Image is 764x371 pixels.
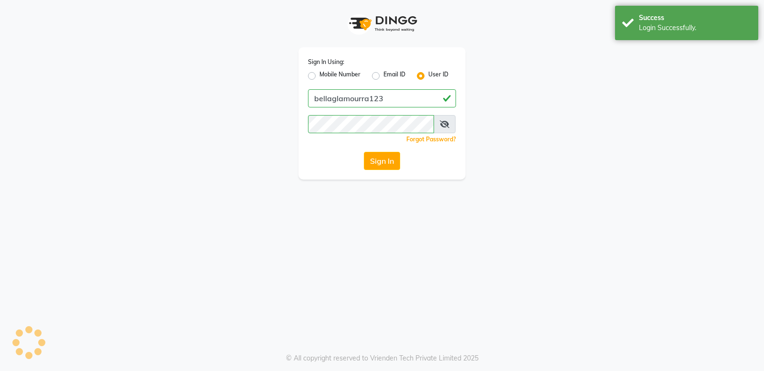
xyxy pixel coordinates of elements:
[308,89,456,107] input: Username
[639,13,751,23] div: Success
[319,70,361,82] label: Mobile Number
[639,23,751,33] div: Login Successfully.
[428,70,448,82] label: User ID
[344,10,420,38] img: logo1.svg
[406,136,456,143] a: Forgot Password?
[308,58,344,66] label: Sign In Using:
[383,70,405,82] label: Email ID
[364,152,400,170] button: Sign In
[308,115,434,133] input: Username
